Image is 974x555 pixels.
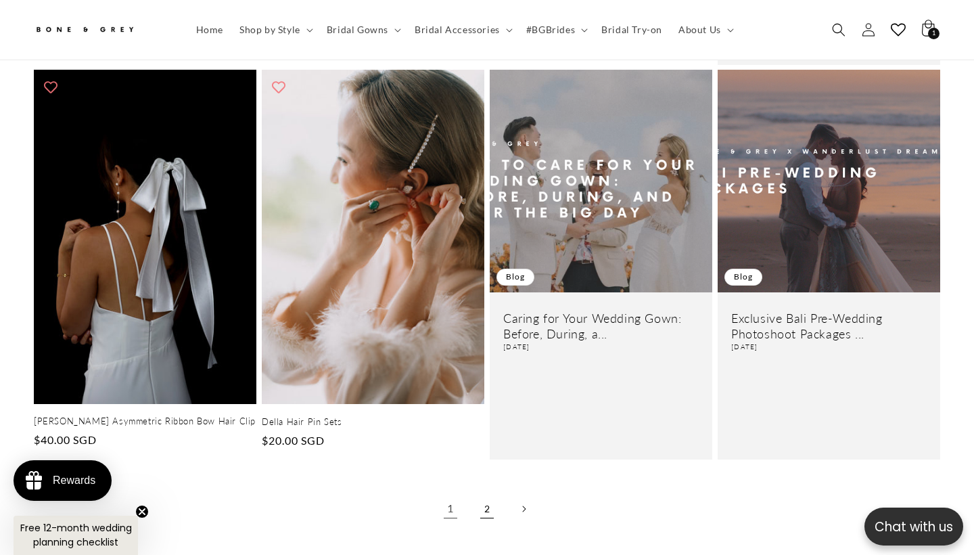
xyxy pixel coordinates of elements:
[239,24,300,36] span: Shop by Style
[231,16,319,44] summary: Shop by Style
[678,24,721,36] span: About Us
[472,494,502,524] a: Page 2
[188,16,231,44] a: Home
[670,16,739,44] summary: About Us
[509,494,538,524] a: Next page
[731,311,927,342] a: Exclusive Bali Pre-Wedding Photoshoot Packages ...
[407,16,518,44] summary: Bridal Accessories
[262,416,484,428] a: Della Hair Pin Sets
[327,24,388,36] span: Bridal Gowns
[436,494,465,524] a: Page 1
[864,508,963,546] button: Open chatbox
[503,311,699,342] a: Caring for Your Wedding Gown: Before, During, a...
[135,505,149,518] button: Close teaser
[319,16,407,44] summary: Bridal Gowns
[196,24,223,36] span: Home
[518,16,593,44] summary: #BGBrides
[265,73,292,100] button: Add to wishlist
[34,19,135,41] img: Bone and Grey Bridal
[53,474,95,487] div: Rewards
[864,517,963,537] p: Chat with us
[932,28,936,39] span: 1
[526,24,575,36] span: #BGBrides
[34,494,940,524] nav: Pagination
[14,516,138,555] div: Free 12-month wedding planning checklistClose teaser
[415,24,500,36] span: Bridal Accessories
[824,15,854,45] summary: Search
[20,521,132,549] span: Free 12-month wedding planning checklist
[34,416,256,427] a: [PERSON_NAME] Asymmetric Ribbon Bow Hair Clip
[593,16,670,44] a: Bridal Try-on
[29,14,175,46] a: Bone and Grey Bridal
[37,73,64,100] button: Add to wishlist
[601,24,662,36] span: Bridal Try-on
